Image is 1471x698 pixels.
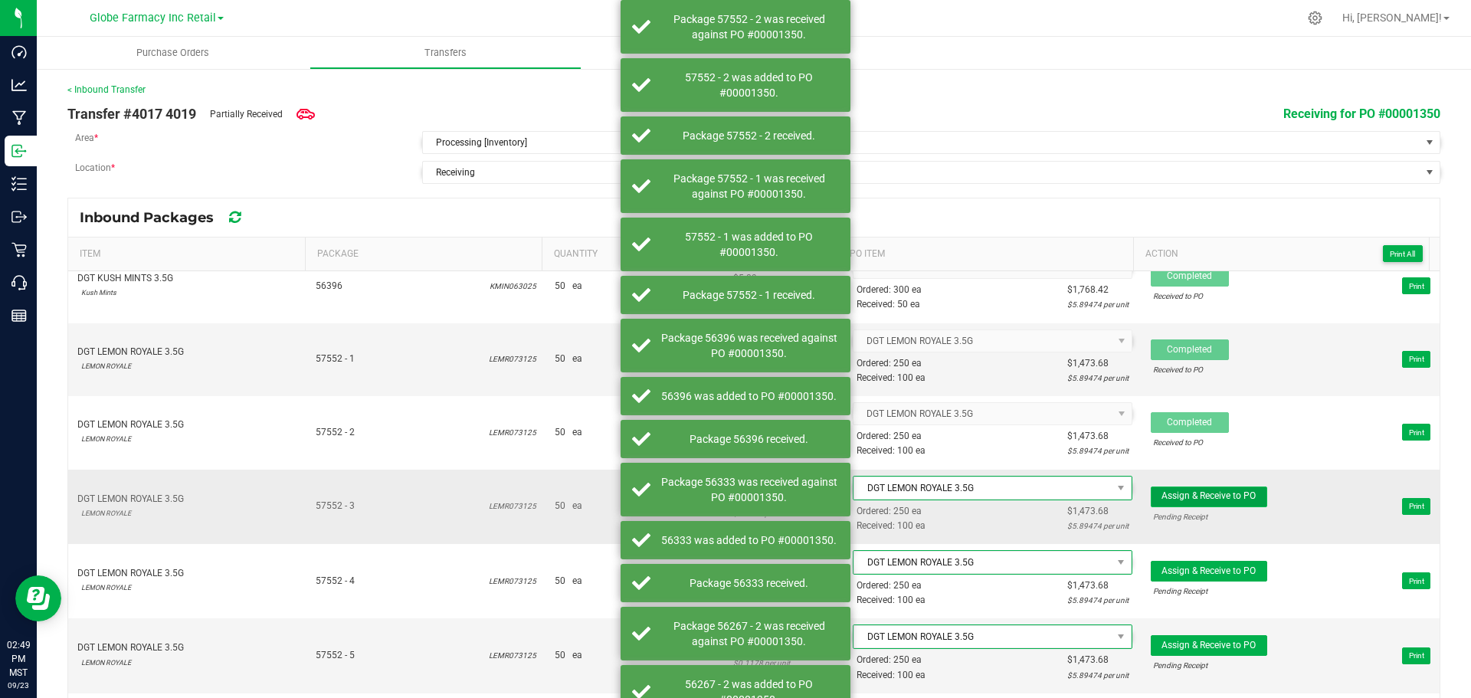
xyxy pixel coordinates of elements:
[659,70,839,100] div: 57552 - 2 was added to PO #00001350.
[1409,502,1424,510] span: Print
[854,626,1112,647] span: DGT LEMON ROYALE 3.5G
[854,552,1112,573] span: DGT LEMON ROYALE 3.5G
[489,499,536,513] div: LEMR073125
[1402,498,1430,515] button: Print
[11,209,27,224] inline-svg: Outbound
[436,137,527,148] span: Processing [Inventory]
[1151,339,1229,360] button: Completed
[1402,647,1430,664] button: Print
[67,84,146,95] a: < Inbound Transfer
[81,359,297,374] div: LEMON ROYALE
[572,425,582,440] span: ea
[11,143,27,159] inline-svg: Inbound
[77,492,297,506] div: DGT LEMON ROYALE 3.5G
[857,593,926,608] div: Received: 100 ea
[572,279,582,293] span: ea
[857,578,926,593] div: Ordered: 250 ea
[1151,266,1229,287] button: Completed
[555,499,565,513] span: 50
[1067,519,1129,533] div: $5.89474 per unit
[1409,577,1424,585] span: Print
[310,37,582,69] a: Transfers
[572,499,582,513] span: ea
[659,229,839,260] div: 57552 - 1 was added to PO #00001350.
[81,581,297,595] div: LEMON ROYALE
[659,11,839,42] div: Package 57552 - 2 was received against PO #00001350.
[1306,11,1325,25] div: Manage settings
[1409,428,1424,437] span: Print
[316,352,488,366] span: 57552 - 1
[1145,244,1423,263] span: Action
[659,287,839,303] div: Package 57552 - 1 received.
[854,477,1112,499] span: DGT LEMON ROYALE 3.5G
[11,44,27,60] inline-svg: Dashboard
[77,641,297,655] div: DGT LEMON ROYALE 3.5G
[555,352,565,366] span: 50
[81,286,297,300] div: Kush Mints
[1402,351,1430,368] button: Print
[1153,510,1265,524] div: Pending Receipt
[11,77,27,93] inline-svg: Analytics
[11,275,27,290] inline-svg: Call Center
[1067,356,1129,371] div: $1,473.68
[1067,504,1129,519] div: $1,473.68
[77,345,297,359] div: DGT LEMON ROYALE 3.5G
[11,110,27,126] inline-svg: Manufacturing
[316,648,488,663] span: 57552 - 5
[1409,651,1424,660] span: Print
[11,242,27,257] inline-svg: Retail
[1151,635,1267,656] button: Assign & Receive to PO
[659,330,839,361] div: Package 56396 was received against PO #00001350.
[1161,565,1256,576] span: Assign & Receive to PO
[1067,283,1129,297] div: $1,768.42
[572,574,582,588] span: ea
[11,176,27,192] inline-svg: Inventory
[1167,417,1212,428] span: Completed
[857,297,922,312] div: Received: 50 ea
[1409,355,1424,363] span: Print
[1167,344,1212,355] span: Completed
[659,128,839,143] div: Package 57552 - 2 received.
[1153,362,1227,377] div: Received to PO
[857,653,926,667] div: Ordered: 250 ea
[81,656,297,670] div: LEMON ROYALE
[1283,107,1440,121] span: Receiving for PO #00001350
[1153,584,1265,598] div: Pending Receipt
[1067,653,1129,667] div: $1,473.68
[857,444,926,458] div: Received: 100 ea
[1151,561,1267,582] button: Assign & Receive to PO
[1390,250,1415,258] span: Print All
[733,271,834,286] div: $5.89
[7,638,30,680] p: 02:49 PM MST
[1067,444,1129,458] div: $5.89474 per unit
[857,668,926,683] div: Received: 100 ea
[659,533,839,548] div: 56333 was added to PO #00001350.
[7,680,30,691] p: 09/23
[37,37,310,69] a: Purchase Orders
[1161,640,1256,650] span: Assign & Receive to PO
[1153,658,1265,673] div: Pending Receipt
[490,279,536,293] div: KMIN063025
[1151,487,1267,507] button: Assign & Receive to PO
[1153,289,1227,303] div: Received to PO
[1067,593,1129,608] div: $5.89474 per unit
[857,371,926,385] div: Received: 100 ea
[572,648,582,663] span: ea
[81,506,297,521] div: LEMON ROYALE
[1383,245,1423,262] button: Print All
[436,167,475,178] span: Receiving
[1402,277,1430,294] button: Print
[857,283,922,297] div: Ordered: 300 ea
[116,46,230,60] span: Purchase Orders
[733,418,834,432] div: $5.89
[857,504,926,519] div: Ordered: 250 ea
[11,308,27,323] inline-svg: Reports
[659,618,839,649] div: Package 56267 - 2 was received against PO #00001350.
[555,425,565,440] span: 50
[733,656,834,670] div: $0.1178 per unit
[90,11,216,25] span: Globe Farmacy Inc Retail
[659,171,839,202] div: Package 57552 - 1 was received against PO #00001350.
[15,575,61,621] iframe: Resource center
[316,499,488,513] span: 57552 - 3
[555,574,565,588] span: 50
